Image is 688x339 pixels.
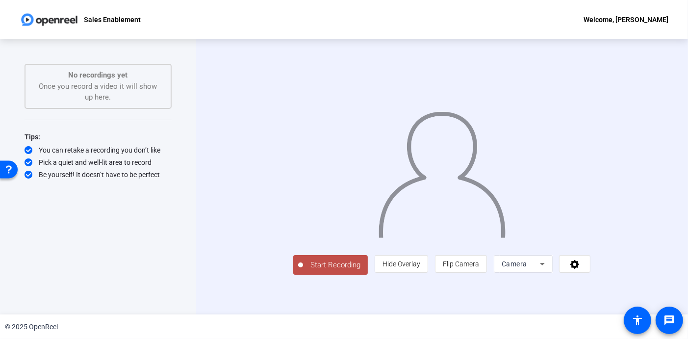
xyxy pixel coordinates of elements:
[25,145,172,155] div: You can retake a recording you don’t like
[663,314,675,326] mat-icon: message
[25,131,172,143] div: Tips:
[84,14,141,26] p: Sales Enablement
[443,260,479,268] span: Flip Camera
[25,157,172,167] div: Pick a quiet and well-lit area to record
[375,255,428,273] button: Hide Overlay
[378,104,506,238] img: overlay
[382,260,420,268] span: Hide Overlay
[502,260,527,268] span: Camera
[632,314,643,326] mat-icon: accessibility
[5,322,58,332] div: © 2025 OpenReel
[25,170,172,180] div: Be yourself! It doesn’t have to be perfect
[293,255,368,275] button: Start Recording
[584,14,668,26] div: Welcome, [PERSON_NAME]
[435,255,487,273] button: Flip Camera
[303,260,368,271] span: Start Recording
[35,70,161,103] div: Once you record a video it will show up here.
[35,70,161,81] p: No recordings yet
[20,10,79,29] img: OpenReel logo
